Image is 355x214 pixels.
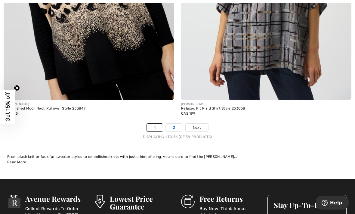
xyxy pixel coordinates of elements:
h3: Free Returns [199,195,260,203]
button: Close teaser [14,85,20,91]
span: Read More [7,160,26,164]
span: CA$ 199 [181,112,195,116]
div: Embellished Mock Neck Pullover Style 253847 [4,107,174,111]
iframe: Opens a widget where you can find more information [316,196,349,211]
div: [PERSON_NAME] [4,102,174,107]
img: Avenue Rewards [8,195,20,209]
span: Get 15% off [4,92,11,122]
a: Next [186,124,208,132]
a: 1 [147,124,163,132]
a: 2 [166,124,182,132]
div: [PERSON_NAME] [181,102,351,107]
h3: Stay Up-To-Date [274,201,340,209]
img: Free Returns [181,195,195,209]
span: Next [193,125,201,131]
div: Relaxed Fit Plaid Shirt Style 253058 [181,107,351,111]
h3: Lowest Price Guarantee [110,195,174,211]
img: Lowest Price Guarantee [95,195,105,209]
div: From plush knit or faux fur sweater styles to embellished knits with just a hint of bling, you're... [7,154,348,160]
h3: Avenue Rewards [25,195,88,203]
